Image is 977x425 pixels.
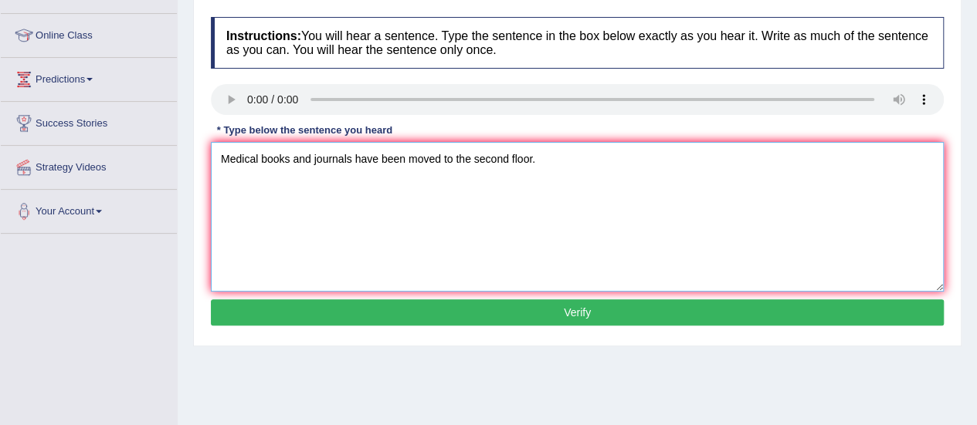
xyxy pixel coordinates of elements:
[1,102,177,140] a: Success Stories
[211,123,399,137] div: * Type below the sentence you heard
[1,14,177,52] a: Online Class
[211,299,944,325] button: Verify
[1,190,177,228] a: Your Account
[211,17,944,69] h4: You will hear a sentence. Type the sentence in the box below exactly as you hear it. Write as muc...
[1,58,177,96] a: Predictions
[1,146,177,184] a: Strategy Videos
[226,29,301,42] b: Instructions:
